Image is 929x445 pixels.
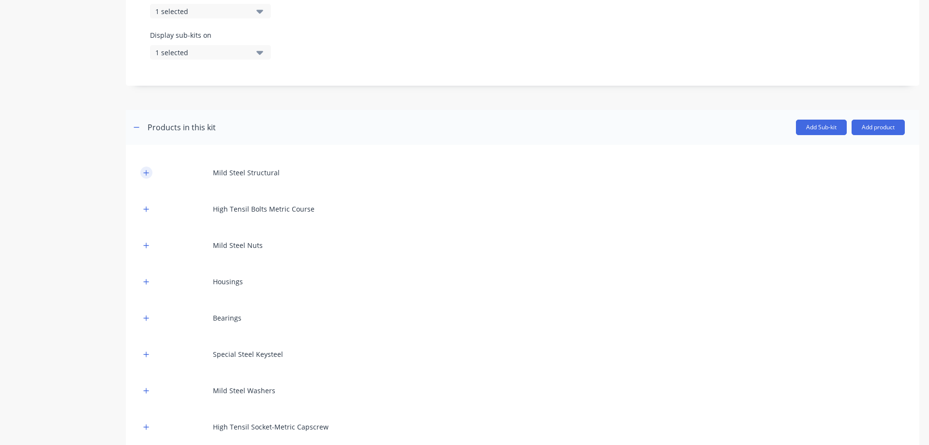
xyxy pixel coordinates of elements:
[213,422,329,432] div: High Tensil Socket-Metric Capscrew
[150,4,271,18] button: 1 selected
[852,120,905,135] button: Add product
[213,240,263,250] div: Mild Steel Nuts
[213,385,275,396] div: Mild Steel Washers
[155,47,249,58] div: 1 selected
[155,6,249,16] div: 1 selected
[213,204,315,214] div: High Tensil Bolts Metric Course
[150,45,271,60] button: 1 selected
[150,30,271,40] label: Display sub-kits on
[213,168,280,178] div: Mild Steel Structural
[213,276,243,287] div: Housings
[213,349,283,359] div: Special Steel Keysteel
[148,122,216,133] div: Products in this kit
[213,313,241,323] div: Bearings
[796,120,847,135] button: Add Sub-kit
